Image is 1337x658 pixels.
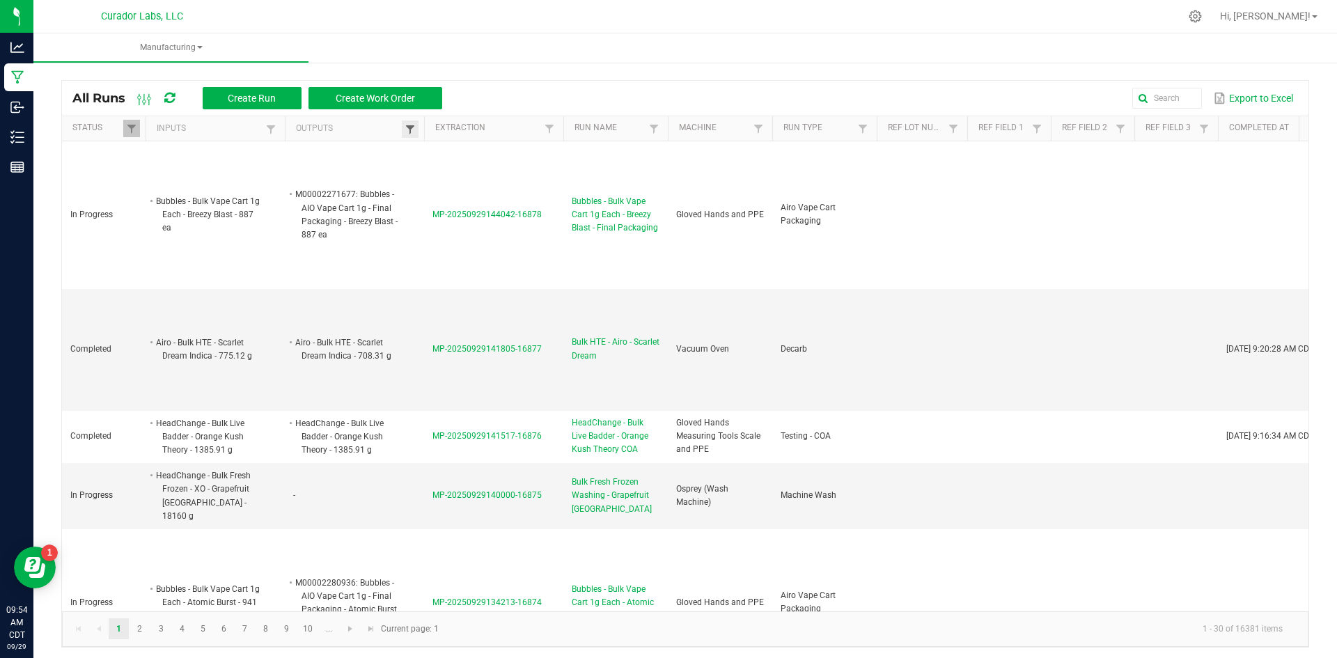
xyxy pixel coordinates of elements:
kendo-pager-info: 1 - 30 of 16381 items [447,618,1294,641]
div: All Runs [72,86,453,110]
inline-svg: Analytics [10,40,24,54]
a: Page 11 [319,618,339,639]
a: Page 7 [235,618,255,639]
span: Bubbles - Bulk Vape Cart 1g Each - Breezy Blast - Final Packaging [572,195,659,235]
li: HeadChange - Bulk Fresh Frozen - XO - Grapefruit [GEOGRAPHIC_DATA] - 18160 g [154,469,264,523]
span: Vacuum Oven [676,344,729,354]
inline-svg: Manufacturing [10,70,24,84]
span: Airo Vape Cart Packaging [781,590,836,613]
a: Filter [945,120,962,137]
a: Filter [854,120,871,137]
span: Manufacturing [33,42,308,54]
span: Create Run [228,93,276,104]
a: Run TypeSortable [783,123,854,134]
div: Manage settings [1187,10,1204,23]
inline-svg: Inventory [10,130,24,144]
td: - [285,463,424,529]
span: Completed [70,431,111,441]
th: Inputs [146,116,285,141]
a: Filter [646,120,662,137]
iframe: Resource center [14,547,56,588]
span: MP-20250929140000-16875 [432,490,542,500]
span: Gloved Hands and PPE [676,210,764,219]
button: Export to Excel [1210,86,1297,110]
input: Search [1132,88,1202,109]
a: Page 4 [172,618,192,639]
span: Completed [70,344,111,354]
a: ExtractionSortable [435,123,540,134]
span: [DATE] 9:20:28 AM CDT [1226,344,1314,354]
a: Ref Field 1Sortable [978,123,1028,134]
p: 09:54 AM CDT [6,604,27,641]
span: MP-20250929141517-16876 [432,431,542,441]
a: Page 8 [256,618,276,639]
a: Filter [541,120,558,137]
a: Filter [263,120,279,138]
a: Page 10 [298,618,318,639]
span: MP-20250929134213-16874 [432,597,542,607]
inline-svg: Reports [10,160,24,174]
li: Bubbles - Bulk Vape Cart 1g Each - Atomic Burst - 941 ea [154,582,264,623]
a: Go to the last page [361,618,381,639]
span: Testing - COA [781,431,831,441]
th: Outputs [285,116,424,141]
li: HeadChange - Bulk Live Badder - Orange Kush Theory - 1385.91 g [154,416,264,457]
span: In Progress [70,597,113,607]
span: MP-20250929144042-16878 [432,210,542,219]
a: MachineSortable [679,123,749,134]
span: In Progress [70,490,113,500]
span: Hi, [PERSON_NAME]! [1220,10,1311,22]
a: Manufacturing [33,33,308,63]
span: [DATE] 9:16:34 AM CDT [1226,431,1314,441]
a: Page 5 [193,618,213,639]
li: Bubbles - Bulk Vape Cart 1g Each - Breezy Blast - 887 ea [154,194,264,235]
span: Airo Vape Cart Packaging [781,203,836,226]
a: StatusSortable [72,123,123,134]
span: Decarb [781,344,807,354]
span: MP-20250929141805-16877 [432,344,542,354]
span: Bulk Fresh Frozen Washing - Grapefruit [GEOGRAPHIC_DATA] [572,476,659,516]
span: Gloved Hands Measuring Tools Scale and PPE [676,418,760,454]
a: Page 6 [214,618,234,639]
li: M00002280936: Bubbles - AIO Vape Cart 1g - Final Packaging - Atomic Burst Sativa - 941 ea [293,576,403,630]
iframe: Resource center unread badge [41,545,58,561]
inline-svg: Inbound [10,100,24,114]
li: HeadChange - Bulk Live Badder - Orange Kush Theory - 1385.91 g [293,416,403,457]
span: Machine Wash [781,490,836,500]
a: Ref Field 2Sortable [1062,123,1111,134]
a: Filter [1196,120,1212,137]
kendo-pager: Current page: 1 [62,611,1308,647]
li: M00002271677: Bubbles - AIO Vape Cart 1g - Final Packaging - Breezy Blast - 887 ea [293,187,403,242]
span: Bulk HTE - Airo - Scarlet Dream [572,336,659,362]
span: Bubbles - Bulk Vape Cart 1g Each - Atomic Burst - Final Packaging [572,583,659,623]
a: Run NameSortable [574,123,645,134]
a: Ref Lot NumberSortable [888,123,944,134]
span: Osprey (Wash Machine) [676,484,728,507]
li: Airo - Bulk HTE - Scarlet Dream Indica - 775.12 g [154,336,264,363]
a: Page 9 [276,618,297,639]
li: Airo - Bulk HTE - Scarlet Dream Indica - 708.31 g [293,336,403,363]
span: In Progress [70,210,113,219]
a: Ref Field 3Sortable [1146,123,1195,134]
span: HeadChange - Bulk Live Badder - Orange Kush Theory COA [572,416,659,457]
a: Filter [1029,120,1045,137]
p: 09/29 [6,641,27,652]
button: Create Run [203,87,302,109]
a: Go to the next page [341,618,361,639]
a: Filter [750,120,767,137]
a: Page 1 [109,618,129,639]
a: Filter [123,120,140,137]
a: Page 2 [130,618,150,639]
span: Go to the last page [366,623,377,634]
a: Filter [1112,120,1129,137]
span: Curador Labs, LLC [101,10,183,22]
span: Gloved Hands and PPE [676,597,764,607]
span: Go to the next page [345,623,356,634]
button: Create Work Order [308,87,442,109]
a: Filter [402,120,419,138]
a: Page 3 [151,618,171,639]
span: Create Work Order [336,93,415,104]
